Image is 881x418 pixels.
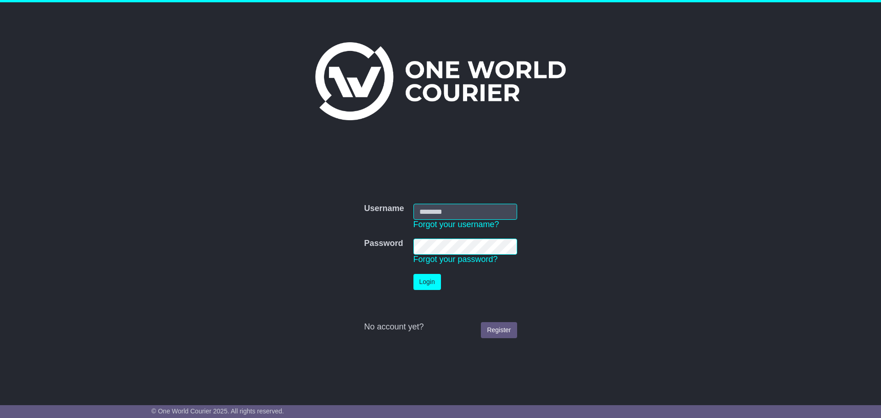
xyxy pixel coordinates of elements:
div: No account yet? [364,322,517,332]
img: One World [315,42,566,120]
span: © One World Courier 2025. All rights reserved. [151,407,284,415]
a: Forgot your password? [413,255,498,264]
a: Register [481,322,517,338]
button: Login [413,274,441,290]
label: Username [364,204,404,214]
a: Forgot your username? [413,220,499,229]
label: Password [364,239,403,249]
